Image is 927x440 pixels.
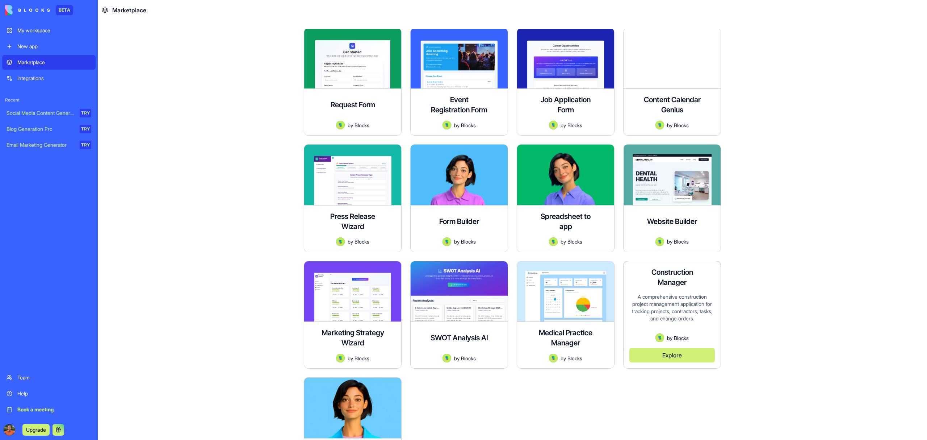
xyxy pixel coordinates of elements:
[674,334,689,342] span: Blocks
[549,237,558,246] img: Avatar
[561,121,566,129] span: by
[442,237,451,246] img: Avatar
[2,138,96,152] a: Email Marketing GeneratorTRY
[567,354,582,362] span: Blocks
[304,261,402,369] a: Marketing Strategy WizardAvatarbyBlocks
[410,261,508,369] a: SWOT Analysis AIAvatarbyBlocks
[674,238,689,245] span: Blocks
[567,238,582,245] span: Blocks
[5,5,50,15] img: logo
[4,424,15,436] img: ACg8ocK51_MvwR2_dKjAznHbG6eM3HfEABsDEXjuiWhx4Lx9Fk0FvZPB=s96-c
[561,354,566,362] span: by
[561,238,566,245] span: by
[439,216,479,227] h4: Form Builder
[2,39,96,54] a: New app
[22,426,50,433] a: Upgrade
[431,333,488,343] h4: SWOT Analysis AI
[17,43,91,50] div: New app
[461,121,476,129] span: Blocks
[2,402,96,417] a: Book a meeting
[517,144,614,252] a: Spreadsheet to appAvatarbyBlocks
[336,121,345,129] img: Avatar
[629,293,715,334] div: A comprehensive construction project management application for tracking projects, contractors, t...
[56,5,73,15] div: BETA
[2,97,96,103] span: Recent
[310,328,395,348] h4: Marketing Strategy Wizard
[623,28,721,136] a: Content Calendar GeniusAvatarbyBlocks
[7,109,75,117] div: Social Media Content Generator
[517,261,614,369] a: Medical Practice ManagerAvatarbyBlocks
[2,370,96,385] a: Team
[549,354,558,362] img: Avatar
[80,141,91,149] div: TRY
[304,378,401,438] img: Ella AI assistant
[643,267,701,287] h4: Construction Manager
[80,109,91,117] div: TRY
[336,354,345,362] img: Avatar
[2,106,96,120] a: Social Media Content GeneratorTRY
[567,121,582,129] span: Blocks
[667,238,672,245] span: by
[454,238,460,245] span: by
[355,121,369,129] span: Blocks
[537,95,595,115] h4: Job Application Form
[2,23,96,38] a: My workspace
[537,211,595,232] h4: Spreadsheet to app
[7,141,75,149] div: Email Marketing Generator
[629,348,715,362] button: Explore
[461,354,476,362] span: Blocks
[17,406,91,413] div: Book a meeting
[348,354,353,362] span: by
[22,424,50,436] button: Upgrade
[304,144,402,252] a: Press Release WizardAvatarbyBlocks
[655,237,664,246] img: Avatar
[454,121,460,129] span: by
[655,121,664,129] img: Avatar
[348,238,353,245] span: by
[517,28,614,136] a: Job Application FormAvatarbyBlocks
[454,354,460,362] span: by
[112,6,146,14] span: Marketplace
[647,216,697,227] h4: Website Builder
[2,122,96,136] a: Blog Generation ProTRY
[355,238,369,245] span: Blocks
[17,27,91,34] div: My workspace
[667,121,672,129] span: by
[17,390,91,397] div: Help
[355,354,369,362] span: Blocks
[461,238,476,245] span: Blocks
[549,121,558,129] img: Avatar
[410,144,508,252] a: Form BuilderAvatarbyBlocks
[655,333,664,342] img: Avatar
[324,211,382,232] h4: Press Release Wizard
[304,28,402,136] a: Request FormAvatarbyBlocks
[667,334,672,342] span: by
[80,125,91,133] div: TRY
[17,59,91,66] div: Marketplace
[442,354,451,362] img: Avatar
[2,71,96,86] a: Integrations
[5,5,73,15] a: BETA
[336,237,345,246] img: Avatar
[17,374,91,381] div: Team
[2,55,96,70] a: Marketplace
[430,95,488,115] h4: Event Registration Form
[674,121,689,129] span: Blocks
[348,121,353,129] span: by
[2,386,96,401] a: Help
[442,121,451,129] img: Avatar
[537,328,595,348] h4: Medical Practice Manager
[623,144,721,252] a: Website BuilderAvatarbyBlocks
[643,95,701,115] h4: Content Calendar Genius
[7,125,75,133] div: Blog Generation Pro
[623,261,721,369] a: Construction ManagerA comprehensive construction project management application for tracking proj...
[410,28,508,136] a: Event Registration FormAvatarbyBlocks
[331,100,375,110] h4: Request Form
[17,75,91,82] div: Integrations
